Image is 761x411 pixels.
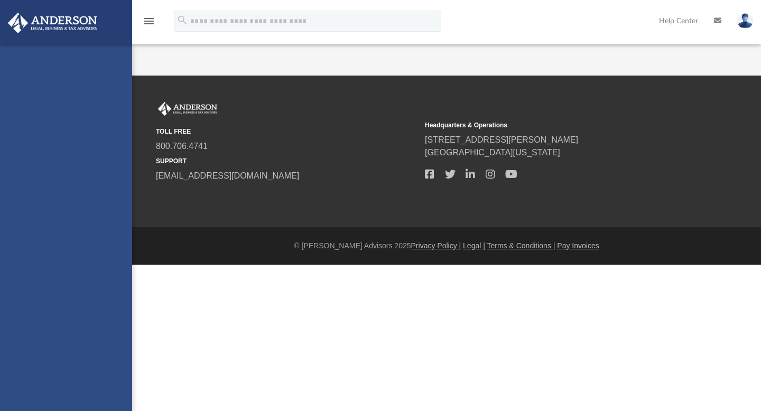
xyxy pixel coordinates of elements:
[156,102,219,116] img: Anderson Advisors Platinum Portal
[132,240,761,251] div: © [PERSON_NAME] Advisors 2025
[557,241,599,250] a: Pay Invoices
[411,241,461,250] a: Privacy Policy |
[487,241,555,250] a: Terms & Conditions |
[463,241,485,250] a: Legal |
[156,142,208,151] a: 800.706.4741
[143,20,155,27] a: menu
[156,127,417,136] small: TOLL FREE
[156,171,299,180] a: [EMAIL_ADDRESS][DOMAIN_NAME]
[425,120,686,130] small: Headquarters & Operations
[143,15,155,27] i: menu
[156,156,417,166] small: SUPPORT
[425,135,578,144] a: [STREET_ADDRESS][PERSON_NAME]
[737,13,753,29] img: User Pic
[177,14,188,26] i: search
[425,148,560,157] a: [GEOGRAPHIC_DATA][US_STATE]
[5,13,100,33] img: Anderson Advisors Platinum Portal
